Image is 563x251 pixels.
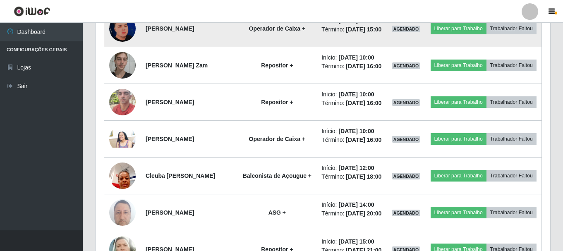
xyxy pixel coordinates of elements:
span: AGENDADO [392,210,421,216]
img: 1745337138918.jpeg [109,84,136,120]
strong: Balconista de Açougue + [243,172,311,179]
strong: Repositor + [261,62,293,69]
time: [DATE] 14:00 [338,201,374,208]
li: Início: [321,127,381,136]
strong: Operador de Caixa + [249,25,306,32]
span: AGENDADO [392,136,421,143]
button: Trabalhador Faltou [486,207,537,218]
img: 1691073394546.jpeg [109,158,136,193]
time: [DATE] 10:00 [338,91,374,98]
time: [DATE] 16:00 [346,136,381,143]
li: Término: [321,99,381,108]
img: CoreUI Logo [14,6,50,17]
button: Trabalhador Faltou [486,133,537,145]
button: Liberar para Trabalho [431,23,486,34]
li: Término: [321,209,381,218]
strong: Operador de Caixa + [249,136,306,142]
button: Liberar para Trabalho [431,60,486,71]
time: [DATE] 18:00 [346,173,381,180]
button: Trabalhador Faltou [486,96,537,108]
time: [DATE] 16:00 [346,100,381,106]
li: Término: [321,62,381,71]
strong: [PERSON_NAME] [146,99,194,105]
strong: Cleuba [PERSON_NAME] [146,172,215,179]
time: [DATE] 15:00 [346,26,381,33]
img: 1736086638686.jpeg [109,195,136,230]
span: AGENDADO [392,62,421,69]
li: Início: [321,90,381,99]
strong: Repositor + [261,99,293,105]
time: [DATE] 12:00 [338,165,374,171]
strong: ASG + [268,209,286,216]
span: AGENDADO [392,99,421,106]
li: Término: [321,25,381,34]
strong: [PERSON_NAME] Zam [146,62,208,69]
li: Término: [321,136,381,144]
span: AGENDADO [392,173,421,179]
strong: [PERSON_NAME] [146,209,194,216]
button: Trabalhador Faltou [486,170,537,182]
button: Liberar para Trabalho [431,133,486,145]
img: 1737978086826.jpeg [109,130,136,148]
img: 1706249097199.jpeg [109,15,136,42]
time: [DATE] 10:00 [338,54,374,61]
img: 1700866238671.jpeg [109,48,136,83]
strong: [PERSON_NAME] [146,136,194,142]
strong: [PERSON_NAME] [146,25,194,32]
time: [DATE] 10:00 [338,128,374,134]
li: Início: [321,53,381,62]
span: AGENDADO [392,26,421,32]
li: Início: [321,237,381,246]
button: Liberar para Trabalho [431,170,486,182]
button: Liberar para Trabalho [431,207,486,218]
button: Liberar para Trabalho [431,96,486,108]
li: Início: [321,201,381,209]
button: Trabalhador Faltou [486,23,537,34]
time: [DATE] 16:00 [346,63,381,69]
time: [DATE] 15:00 [338,238,374,245]
button: Trabalhador Faltou [486,60,537,71]
time: [DATE] 20:00 [346,210,381,217]
li: Término: [321,172,381,181]
li: Início: [321,164,381,172]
